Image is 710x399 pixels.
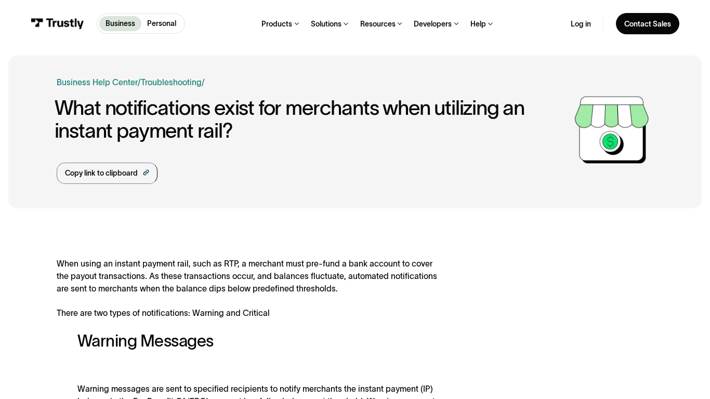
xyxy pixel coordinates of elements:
[616,13,679,35] a: Contact Sales
[202,76,205,89] div: /
[57,76,138,89] a: Business Help Center
[311,19,341,29] div: Solutions
[414,19,452,29] div: Developers
[571,19,591,29] a: Log in
[360,19,396,29] div: Resources
[106,18,135,29] p: Business
[624,19,671,29] div: Contact Sales
[65,168,138,179] div: Copy link to clipboard
[147,18,176,29] p: Personal
[261,19,292,29] div: Products
[55,97,571,142] h1: What notifications exist for merchants when utilizing an instant payment rail?
[138,76,141,89] div: /
[141,78,202,87] a: Troubleshooting
[57,163,158,184] a: Copy link to clipboard
[99,16,141,31] a: Business
[141,16,183,31] a: Personal
[31,18,84,30] img: Trustly Logo
[77,332,441,350] h3: Warning Messages
[470,19,486,29] div: Help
